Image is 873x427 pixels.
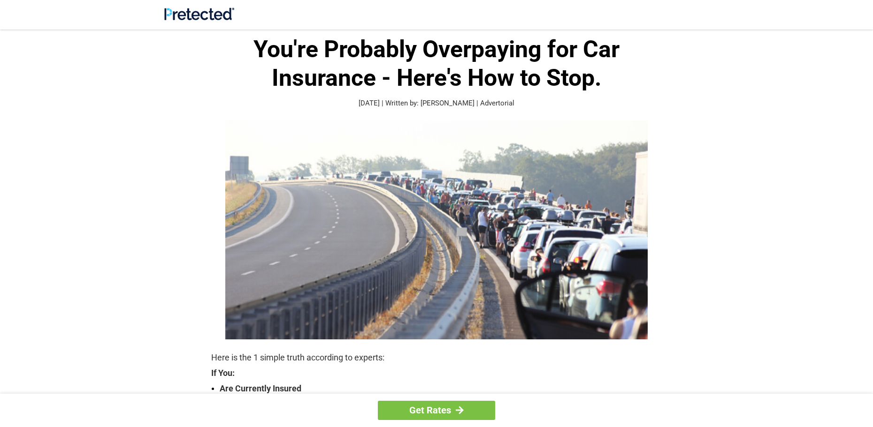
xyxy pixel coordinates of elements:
a: Get Rates [378,401,495,420]
img: Site Logo [164,7,234,20]
h1: You're Probably Overpaying for Car Insurance - Here's How to Stop. [211,35,662,92]
strong: Are Currently Insured [220,382,662,395]
p: Here is the 1 simple truth according to experts: [211,351,662,364]
p: [DATE] | Written by: [PERSON_NAME] | Advertorial [211,98,662,109]
strong: If You: [211,369,662,377]
a: Site Logo [164,13,234,22]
